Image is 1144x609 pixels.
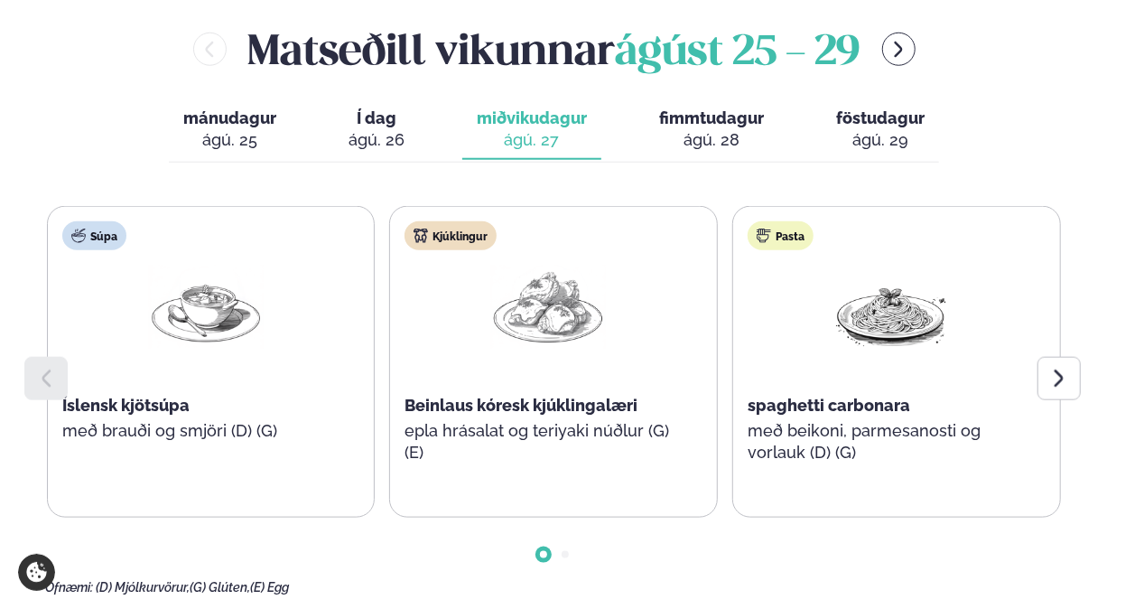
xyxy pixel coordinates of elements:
span: Ofnæmi: [45,580,93,595]
span: Íslensk kjötsúpa [62,396,190,415]
img: pasta.svg [757,229,771,243]
div: Pasta [748,221,814,250]
img: soup.svg [71,229,86,243]
span: fimmtudagur [659,108,764,127]
div: ágú. 26 [349,129,405,151]
span: Go to slide 2 [562,551,569,558]
div: ágú. 27 [477,129,587,151]
span: föstudagur [836,108,925,127]
button: mánudagur ágú. 25 [169,100,291,160]
div: Súpa [62,221,126,250]
img: chicken.svg [414,229,428,243]
p: epla hrásalat og teriyaki núðlur (G) (E) [405,420,692,464]
span: (G) Glúten, [190,580,250,595]
div: Kjúklingur [405,221,497,250]
button: Í dag ágú. 26 [334,100,419,160]
button: menu-btn-right [882,33,916,66]
button: fimmtudagur ágú. 28 [645,100,778,160]
span: (E) Egg [250,580,289,595]
span: ágúst 25 - 29 [616,33,860,73]
img: Chicken-thighs.png [490,265,606,349]
a: Cookie settings [18,554,55,591]
span: spaghetti carbonara [748,396,910,415]
img: Soup.png [148,265,264,349]
span: Beinlaus kóresk kjúklingalæri [405,396,637,415]
button: föstudagur ágú. 29 [822,100,939,160]
span: Go to slide 1 [540,551,547,558]
span: mánudagur [183,108,276,127]
span: Í dag [349,108,405,129]
div: ágú. 29 [836,129,925,151]
button: menu-btn-left [193,33,227,66]
button: miðvikudagur ágú. 27 [462,100,601,160]
h2: Matseðill vikunnar [248,20,860,79]
span: miðvikudagur [477,108,587,127]
img: Spagetti.png [833,265,949,349]
p: með beikoni, parmesanosti og vorlauk (D) (G) [748,420,1035,464]
div: ágú. 25 [183,129,276,151]
span: (D) Mjólkurvörur, [96,580,190,595]
div: ágú. 28 [659,129,764,151]
p: með brauði og smjöri (D) (G) [62,420,349,442]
